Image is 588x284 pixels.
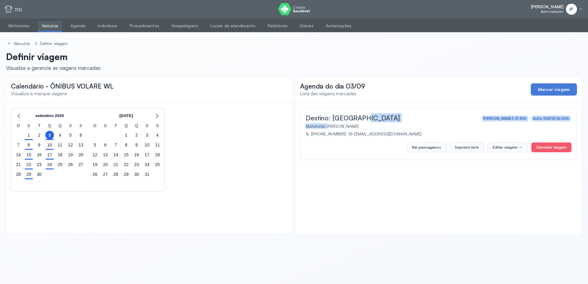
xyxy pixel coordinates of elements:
[117,111,135,120] button: [DATE]
[531,4,563,9] span: [PERSON_NAME]
[56,150,64,159] div: quinta-feira, 18 de set. de 2025
[77,131,85,139] div: sábado, 6 de set. de 2025
[111,122,121,130] div: T
[6,65,100,71] div: Visualize e gerencie as viagens marcadas
[45,141,54,149] div: quarta-feira, 10 de set. de 2025
[24,131,33,139] div: segunda-feira, 1 de set. de 2025
[6,51,100,62] p: Definir viagem
[34,122,44,130] div: T
[11,91,67,97] span: Visualize e marque viagens
[5,21,33,31] a: Motoristas
[300,91,356,97] span: Lista das viagens marcadas
[14,170,23,179] div: domingo, 28 de set. de 2025
[91,141,99,149] div: domingo, 5 de out. de 2025
[296,21,317,31] a: Diárias
[122,150,130,159] div: quarta-feira, 15 de out. de 2025
[111,160,120,169] div: terça-feira, 21 de out. de 2025
[45,131,54,139] div: quarta-feira, 3 de set. de 2025
[77,141,85,149] div: sábado, 13 de set. de 2025
[56,160,64,169] div: quinta-feira, 25 de set. de 2025
[153,160,162,169] div: sábado, 25 de out. de 2025
[14,141,23,149] div: domingo, 7 de set. de 2025
[406,142,446,152] button: Ver passageiros
[300,82,365,90] span: Agenda do dia 03/09
[55,122,65,130] div: Q
[5,6,12,13] img: tfd.svg
[488,142,528,152] button: Editar viagem
[66,150,75,159] div: sexta-feira, 19 de set. de 2025
[322,21,355,31] a: Autorizações
[531,83,577,96] button: Marcar viagem
[76,122,86,130] div: S
[533,116,569,121] div: Volta: [DATE] 16:00h
[14,150,23,159] div: domingo, 14 de set. de 2025
[349,131,421,136] div: [EMAIL_ADDRESS][DOMAIN_NAME]
[100,122,111,130] div: S
[264,21,291,31] a: Relatórios
[35,131,43,139] div: terça-feira, 2 de set. de 2025
[94,21,121,31] a: Indivíduos
[24,170,33,179] div: segunda-feira, 29 de set. de 2025
[122,131,130,139] div: quarta-feira, 1 de out. de 2025
[39,40,69,47] a: Definir viagem
[44,122,55,130] div: Q
[45,160,54,169] div: quarta-feira, 24 de set. de 2025
[132,150,141,159] div: quinta-feira, 16 de out. de 2025
[66,160,75,169] div: sexta-feira, 26 de set. de 2025
[35,150,43,159] div: terça-feira, 16 de set. de 2025
[143,131,151,139] div: sexta-feira, 3 de out. de 2025
[111,150,120,159] div: terça-feira, 14 de out. de 2025
[122,141,130,149] div: quarta-feira, 8 de out. de 2025
[65,122,76,130] div: S
[132,131,141,139] div: quinta-feira, 2 de out. de 2025
[132,170,141,179] div: quinta-feira, 30 de out. de 2025
[153,131,162,139] div: sábado, 4 de out. de 2025
[111,170,120,179] div: terça-feira, 28 de out. de 2025
[126,21,163,31] a: Procedimentos
[35,170,43,179] div: terça-feira, 30 de set. de 2025
[91,170,99,179] div: domingo, 26 de out. de 2025
[91,160,99,169] div: domingo, 19 de out. de 2025
[278,3,310,15] img: logo do Cidade Saudável
[35,160,43,169] div: terça-feira, 23 de set. de 2025
[306,114,400,122] span: Destino: [GEOGRAPHIC_DATA]
[38,21,62,31] a: Veículos
[91,150,99,159] div: domingo, 12 de out. de 2025
[40,41,68,46] div: Definir viagem
[77,150,85,159] div: sábado, 20 de set. de 2025
[119,111,133,120] span: [DATE]
[101,160,110,169] div: segunda-feira, 20 de out. de 2025
[306,131,346,136] div: [PHONE_NUMBER]
[66,131,75,139] div: sexta-feira, 5 de set. de 2025
[15,7,22,13] p: TFD
[33,111,66,120] button: setembro 2025
[493,145,518,150] span: Editar viagem
[168,21,202,31] a: Hospedagens
[531,142,571,152] button: Cancelar viagem
[35,141,43,149] div: terça-feira, 9 de set. de 2025
[35,111,64,120] span: setembro 2025
[13,41,31,46] div: Veículos
[101,170,110,179] div: segunda-feira, 27 de out. de 2025
[45,150,54,159] div: quarta-feira, 17 de set. de 2025
[450,142,484,152] button: Imprimir lista
[66,141,75,149] div: sexta-feira, 12 de set. de 2025
[132,160,141,169] div: quinta-feira, 23 de out. de 2025
[14,160,23,169] div: domingo, 21 de set. de 2025
[143,141,151,149] div: sexta-feira, 10 de out. de 2025
[541,9,563,14] span: Administrador
[306,123,569,129] div: Motorista: [PERSON_NAME]
[13,122,24,130] div: D
[56,141,64,149] div: quinta-feira, 11 de set. de 2025
[24,160,33,169] div: segunda-feira, 22 de set. de 2025
[132,141,141,149] div: quinta-feira, 9 de out. de 2025
[77,160,85,169] div: sábado, 27 de set. de 2025
[6,40,32,47] a: Veículos
[143,170,151,179] div: sexta-feira, 31 de out. de 2025
[56,131,64,139] div: quinta-feira, 4 de set. de 2025
[143,160,151,169] div: sexta-feira, 24 de out. de 2025
[90,122,100,130] div: D
[207,21,259,31] a: Locais de atendimento
[131,122,142,130] div: Q
[483,116,526,121] div: [PERSON_NAME]: 21:30h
